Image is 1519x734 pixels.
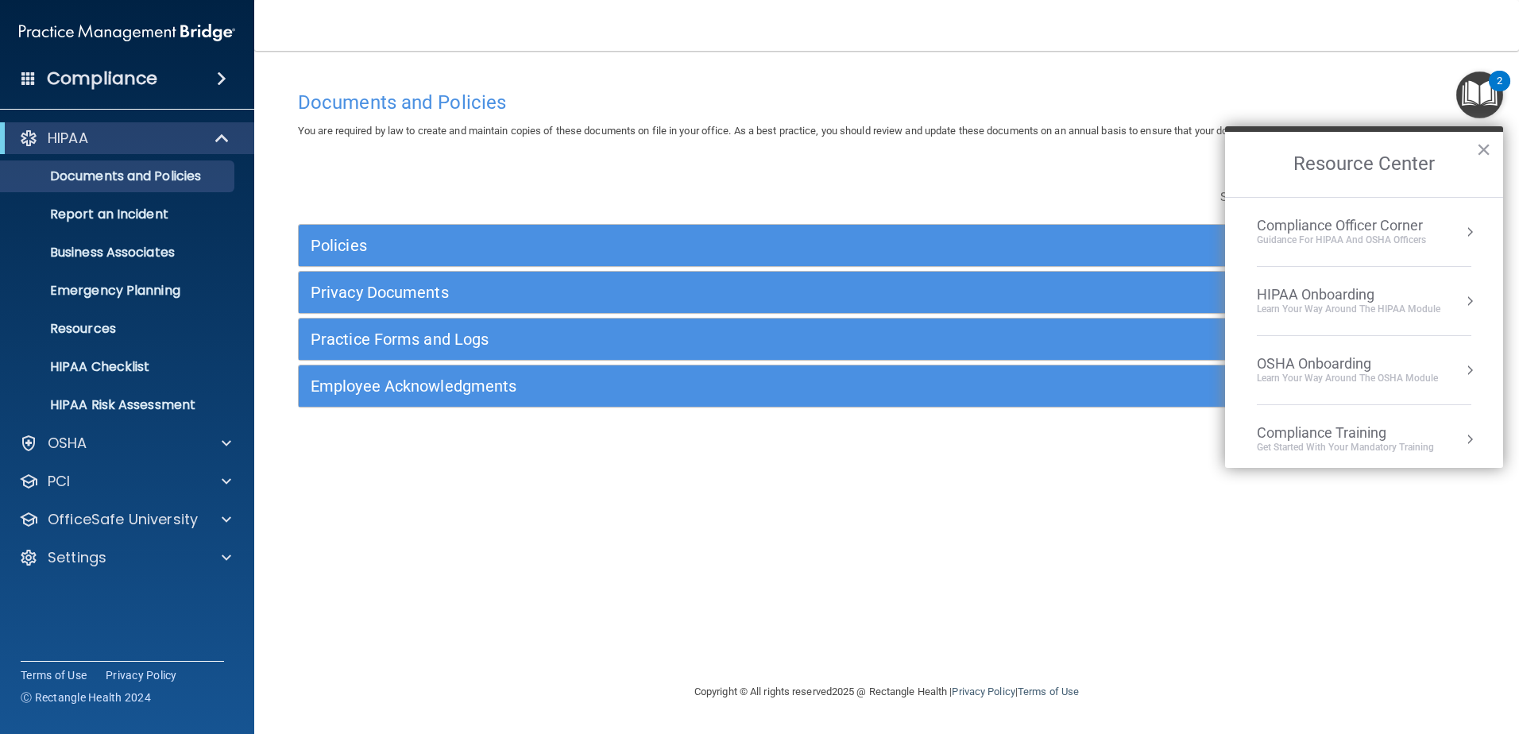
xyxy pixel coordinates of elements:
p: HIPAA [48,129,88,148]
p: Settings [48,548,106,567]
div: Learn your way around the OSHA module [1257,372,1438,385]
a: Employee Acknowledgments [311,373,1463,399]
a: Privacy Documents [311,280,1463,305]
a: OfficeSafe University [19,510,231,529]
div: Resource Center [1225,126,1503,468]
h5: Policies [311,237,1169,254]
p: Report an Incident [10,207,227,222]
a: PCI [19,472,231,491]
h5: Employee Acknowledgments [311,377,1169,395]
a: Practice Forms and Logs [311,326,1463,352]
p: Resources [10,321,227,337]
a: Terms of Use [21,667,87,683]
iframe: Drift Widget Chat Controller [1244,621,1500,685]
div: 2 [1497,81,1502,102]
img: PMB logo [19,17,235,48]
p: Business Associates [10,245,227,261]
p: Documents and Policies [10,168,227,184]
span: You are required by law to create and maintain copies of these documents on file in your office. ... [298,125,1346,137]
p: HIPAA Checklist [10,359,227,375]
a: Privacy Policy [106,667,177,683]
h4: Documents and Policies [298,92,1475,113]
a: Settings [19,548,231,567]
span: Search Documents: [1220,190,1326,204]
button: Close [1476,137,1491,162]
a: Terms of Use [1018,686,1079,697]
div: Get Started with your mandatory training [1257,441,1434,454]
div: Guidance for HIPAA and OSHA Officers [1257,234,1426,247]
h4: Compliance [47,68,157,90]
div: OSHA Onboarding [1257,355,1438,373]
a: OSHA [19,434,231,453]
h5: Practice Forms and Logs [311,330,1169,348]
h5: Privacy Documents [311,284,1169,301]
span: Ⓒ Rectangle Health 2024 [21,690,151,705]
p: OSHA [48,434,87,453]
p: OfficeSafe University [48,510,198,529]
div: Copyright © All rights reserved 2025 @ Rectangle Health | | [597,666,1177,717]
h2: Resource Center [1225,132,1503,197]
button: Open Resource Center, 2 new notifications [1456,71,1503,118]
div: HIPAA Onboarding [1257,286,1440,303]
div: Learn Your Way around the HIPAA module [1257,303,1440,316]
a: Policies [311,233,1463,258]
p: HIPAA Risk Assessment [10,397,227,413]
div: Compliance Officer Corner [1257,217,1426,234]
p: Emergency Planning [10,283,227,299]
p: PCI [48,472,70,491]
div: Compliance Training [1257,424,1434,442]
a: HIPAA [19,129,230,148]
a: Privacy Policy [952,686,1015,697]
